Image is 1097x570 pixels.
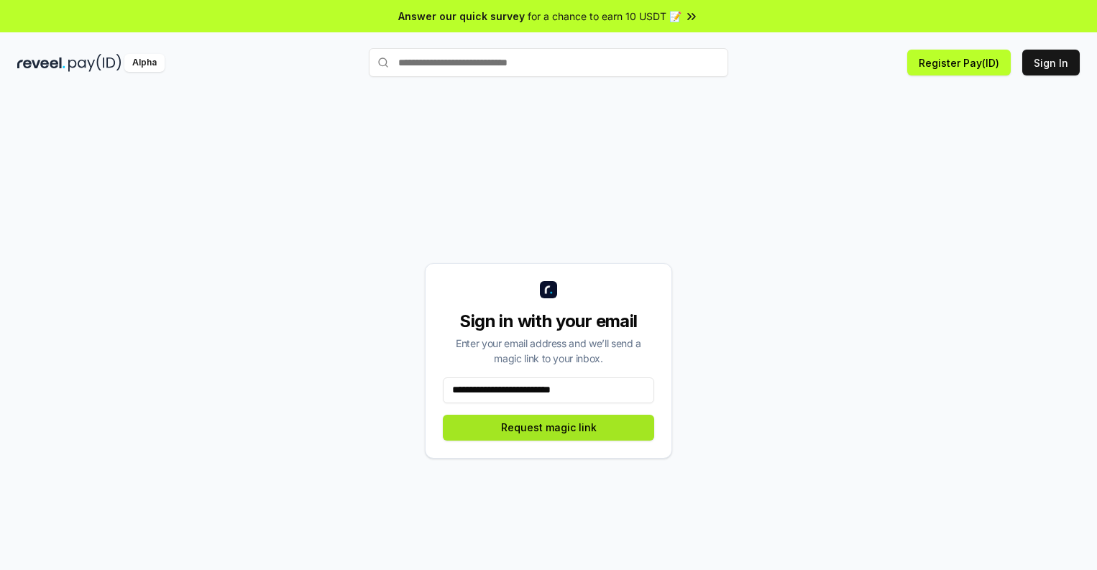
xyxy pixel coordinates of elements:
img: logo_small [540,281,557,298]
span: for a chance to earn 10 USDT 📝 [528,9,681,24]
button: Sign In [1022,50,1080,75]
button: Register Pay(ID) [907,50,1011,75]
div: Sign in with your email [443,310,654,333]
span: Answer our quick survey [398,9,525,24]
img: pay_id [68,54,121,72]
div: Enter your email address and we’ll send a magic link to your inbox. [443,336,654,366]
img: reveel_dark [17,54,65,72]
div: Alpha [124,54,165,72]
button: Request magic link [443,415,654,441]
